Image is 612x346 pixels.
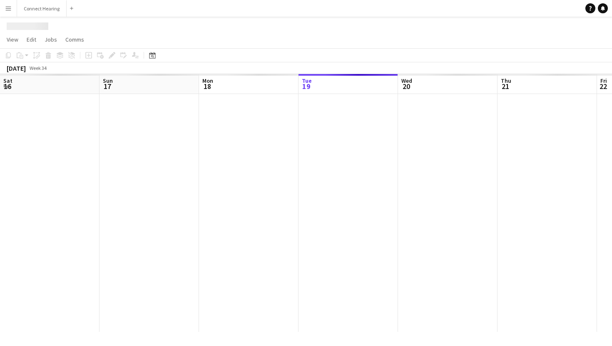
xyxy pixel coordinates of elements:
span: 16 [2,82,12,91]
span: Comms [65,36,84,43]
span: Sat [3,77,12,84]
a: Edit [23,34,40,45]
button: Connect Hearing [17,0,67,17]
a: Jobs [41,34,60,45]
span: 21 [500,82,511,91]
a: Comms [62,34,87,45]
span: Week 34 [27,65,48,71]
span: Jobs [45,36,57,43]
span: Tue [302,77,312,84]
span: 17 [102,82,113,91]
span: View [7,36,18,43]
span: Wed [401,77,412,84]
span: Mon [202,77,213,84]
span: Fri [600,77,607,84]
span: Edit [27,36,36,43]
span: 18 [201,82,213,91]
a: View [3,34,22,45]
span: Thu [501,77,511,84]
div: [DATE] [7,64,26,72]
span: 20 [400,82,412,91]
span: 22 [599,82,607,91]
span: Sun [103,77,113,84]
span: 19 [301,82,312,91]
